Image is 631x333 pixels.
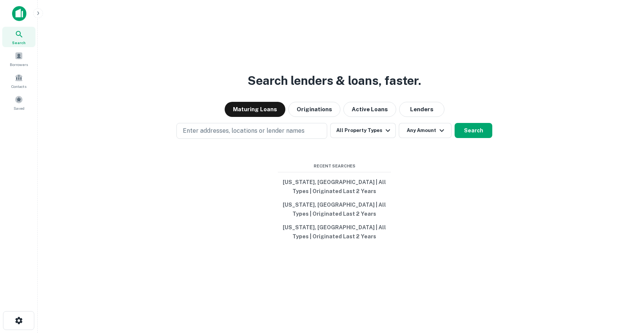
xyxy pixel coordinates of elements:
[14,105,25,111] span: Saved
[12,40,26,46] span: Search
[330,123,396,138] button: All Property Types
[248,72,421,90] h3: Search lenders & loans, faster.
[399,123,452,138] button: Any Amount
[343,102,396,117] button: Active Loans
[176,123,327,139] button: Enter addresses, locations or lender names
[455,123,492,138] button: Search
[183,126,305,135] p: Enter addresses, locations or lender names
[2,27,35,47] a: Search
[278,221,391,243] button: [US_STATE], [GEOGRAPHIC_DATA] | All Types | Originated Last 2 Years
[2,49,35,69] a: Borrowers
[12,6,26,21] img: capitalize-icon.png
[10,61,28,68] span: Borrowers
[399,102,444,117] button: Lenders
[2,92,35,113] a: Saved
[2,71,35,91] a: Contacts
[278,163,391,169] span: Recent Searches
[225,102,285,117] button: Maturing Loans
[11,83,26,89] span: Contacts
[593,273,631,309] iframe: Chat Widget
[288,102,340,117] button: Originations
[278,198,391,221] button: [US_STATE], [GEOGRAPHIC_DATA] | All Types | Originated Last 2 Years
[278,175,391,198] button: [US_STATE], [GEOGRAPHIC_DATA] | All Types | Originated Last 2 Years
